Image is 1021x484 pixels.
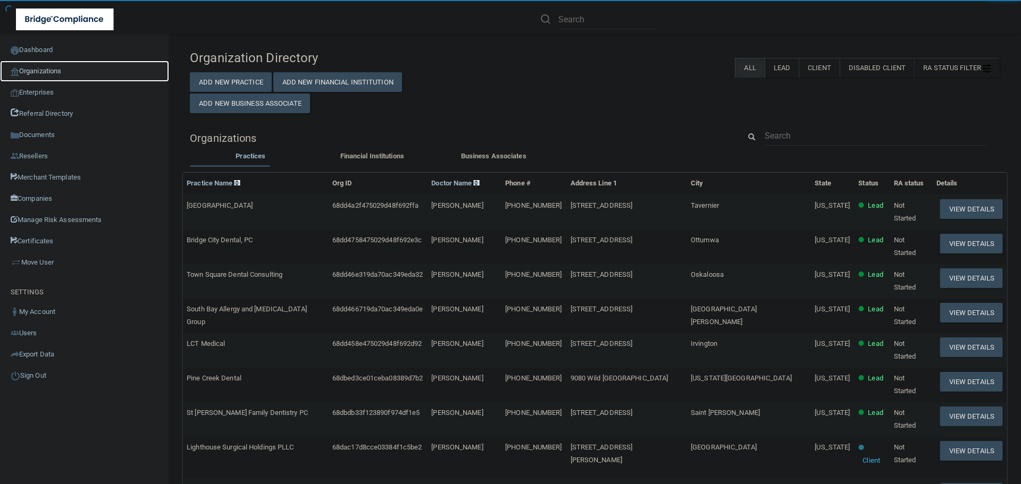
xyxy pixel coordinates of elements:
[765,58,799,78] label: Lead
[890,173,932,194] th: RA status
[431,179,479,187] a: Doctor Name
[431,443,483,451] span: [PERSON_NAME]
[332,236,422,244] span: 68dd4758475029d48f692e3c
[328,173,427,194] th: Org ID
[187,339,225,347] span: LCT Medical
[11,67,19,76] img: organization-icon.f8decf85.png
[541,14,550,24] img: ic-search.3b580494.png
[16,9,114,30] img: bridge_compliance_login_screen.278c3ca4.svg
[799,58,840,78] label: Client
[735,58,764,78] label: All
[505,443,562,451] span: [PHONE_NUMBER]
[190,72,272,92] button: Add New Practice
[868,303,883,316] p: Lead
[11,89,19,97] img: enterprise.0d942306.png
[187,374,241,382] span: Pine Creek Dental
[11,286,44,299] label: SETTINGS
[431,374,483,382] span: [PERSON_NAME]
[815,339,850,347] span: [US_STATE]
[11,152,19,160] img: ic_reseller.de258add.png
[571,443,633,464] span: [STREET_ADDRESS][PERSON_NAME]
[940,234,1003,253] button: View Details
[894,305,916,326] span: Not Started
[815,201,850,209] span: [US_STATE]
[431,339,483,347] span: [PERSON_NAME]
[810,173,854,194] th: State
[566,173,687,194] th: Address Line 1
[505,201,562,209] span: [PHONE_NUMBER]
[840,58,915,78] label: Disabled Client
[691,443,757,451] span: [GEOGRAPHIC_DATA]
[273,72,402,92] button: Add New Financial Institution
[894,236,916,257] span: Not Started
[332,305,423,313] span: 68dd466719da70ac349eda0e
[691,201,719,209] span: Tavernier
[332,201,419,209] span: 68dd4a2f475029d48f692ffa
[571,270,633,278] span: [STREET_ADDRESS]
[868,337,883,350] p: Lead
[940,441,1003,461] button: View Details
[691,409,760,417] span: Saint [PERSON_NAME]
[868,406,883,419] p: Lead
[505,409,562,417] span: [PHONE_NUMBER]
[558,10,656,29] input: Search
[894,270,916,291] span: Not Started
[317,150,428,163] label: Financial Institutions
[815,236,850,244] span: [US_STATE]
[868,234,883,247] p: Lead
[691,270,724,278] span: Oskaloosa
[11,350,19,359] img: icon-export.b9366987.png
[187,270,282,278] span: Town Square Dental Consulting
[571,236,633,244] span: [STREET_ADDRESS]
[940,268,1003,288] button: View Details
[894,443,916,464] span: Not Started
[190,132,724,144] h5: Organizations
[312,150,433,165] li: Financial Institutions
[691,305,757,326] span: [GEOGRAPHIC_DATA][PERSON_NAME]
[187,201,253,209] span: [GEOGRAPHIC_DATA]
[868,199,883,212] p: Lead
[868,268,883,281] p: Lead
[854,173,889,194] th: Status
[868,372,883,385] p: Lead
[505,236,562,244] span: [PHONE_NUMBER]
[571,339,633,347] span: [STREET_ADDRESS]
[894,409,916,429] span: Not Started
[894,339,916,360] span: Not Started
[431,236,483,244] span: [PERSON_NAME]
[863,454,880,467] p: Client
[940,303,1003,322] button: View Details
[894,374,916,395] span: Not Started
[187,179,240,187] a: Practice Name
[190,94,310,113] button: Add New Business Associate
[431,409,483,417] span: [PERSON_NAME]
[187,443,294,451] span: Lighthouse Surgical Holdings PLLC
[332,443,422,451] span: 68dac17d8cce03384f1c5be2
[932,173,1007,194] th: Details
[236,152,265,160] span: Practices
[431,270,483,278] span: [PERSON_NAME]
[340,152,404,160] span: Financial Institutions
[505,339,562,347] span: [PHONE_NUMBER]
[691,236,719,244] span: Ottumwa
[815,443,850,451] span: [US_STATE]
[195,150,306,163] label: Practices
[940,337,1003,357] button: View Details
[11,308,19,316] img: ic_user_dark.df1a06c3.png
[923,64,991,72] span: RA Status Filter
[815,270,850,278] span: [US_STATE]
[505,374,562,382] span: [PHONE_NUMBER]
[691,374,792,382] span: [US_STATE][GEOGRAPHIC_DATA]
[461,152,526,160] span: Business Associates
[894,201,916,222] span: Not Started
[940,372,1003,392] button: View Details
[501,173,566,194] th: Phone #
[433,150,554,165] li: Business Associate
[11,131,19,140] img: icon-documents.8dae5593.png
[332,409,420,417] span: 68dbdb33f123890f974df1e5
[571,201,633,209] span: [STREET_ADDRESS]
[815,409,850,417] span: [US_STATE]
[815,374,850,382] span: [US_STATE]
[11,257,21,268] img: briefcase.64adab9b.png
[983,64,991,73] img: icon-filter@2x.21656d0b.png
